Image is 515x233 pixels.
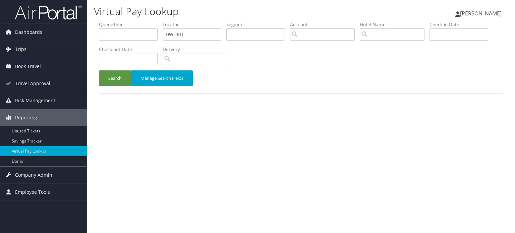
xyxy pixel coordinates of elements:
button: Manage Search Fields [131,70,193,86]
img: airportal-logo.png [15,4,82,20]
label: QueueTime [99,21,163,28]
label: Check-in Date [430,21,493,28]
span: Dashboards [15,24,42,41]
span: Company Admin [15,167,52,183]
span: Trips [15,41,26,58]
label: Hotel Name [360,21,430,28]
span: Travel Approval [15,75,50,92]
label: Account [290,21,360,28]
label: Delivery [163,46,232,53]
h1: Virtual Pay Lookup [94,4,370,18]
a: [PERSON_NAME] [455,3,508,23]
label: Check-out Date [99,46,163,53]
button: Search [99,70,131,86]
span: Risk Management [15,92,55,109]
span: Reporting [15,109,37,126]
span: [PERSON_NAME] [460,10,502,17]
span: Book Travel [15,58,41,75]
span: Employee Tools [15,184,50,200]
label: Segment [226,21,290,28]
label: Locator [163,21,226,28]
